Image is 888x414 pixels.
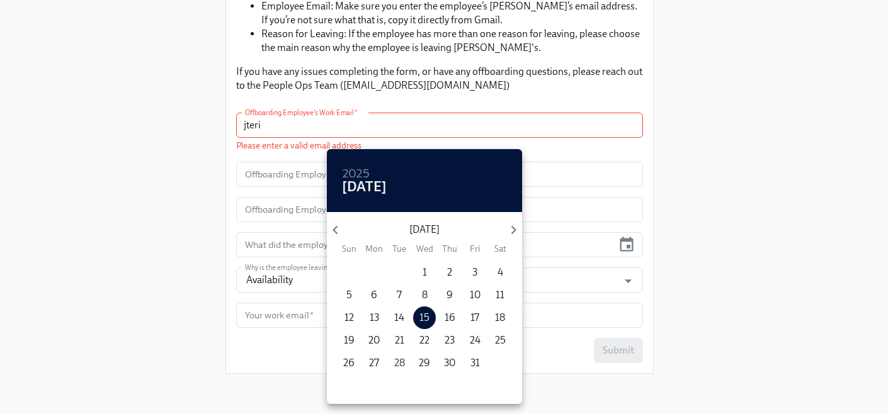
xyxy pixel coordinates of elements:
button: 6 [363,284,385,306]
button: 2025 [342,168,370,181]
button: 27 [363,352,385,374]
p: 4 [498,266,503,279]
button: 16 [438,306,461,329]
button: 19 [338,329,360,352]
span: Sun [338,243,360,255]
p: 7 [397,288,402,302]
p: 18 [495,311,505,325]
p: 10 [470,288,481,302]
p: 23 [445,333,455,347]
p: [DATE] [344,223,504,237]
p: 17 [470,311,479,325]
p: 31 [470,356,480,370]
p: 15 [419,311,430,325]
p: 8 [422,288,428,302]
button: 10 [464,284,486,306]
p: 1 [423,266,427,279]
span: Thu [438,243,461,255]
button: 11 [489,284,511,306]
button: 29 [413,352,436,374]
p: 12 [344,311,354,325]
h6: 2025 [342,164,370,184]
p: 26 [343,356,355,370]
button: 20 [363,329,385,352]
button: 9 [438,284,461,306]
p: 11 [496,288,504,302]
button: 3 [464,261,486,284]
p: 30 [444,356,455,370]
button: 14 [388,306,411,329]
p: 24 [470,333,481,347]
span: Fri [464,243,486,255]
p: 14 [394,311,404,325]
button: 1 [413,261,436,284]
p: 20 [368,333,380,347]
button: 21 [388,329,411,352]
button: 17 [464,306,486,329]
p: 9 [447,288,453,302]
p: 16 [445,311,455,325]
span: Tue [388,243,411,255]
h4: [DATE] [342,177,387,196]
button: 8 [413,284,436,306]
button: 25 [489,329,511,352]
p: 28 [394,356,405,370]
button: 31 [464,352,486,374]
button: 22 [413,329,436,352]
p: 25 [495,333,506,347]
p: 13 [370,311,379,325]
button: 30 [438,352,461,374]
p: 3 [472,266,477,279]
button: 26 [338,352,360,374]
button: 5 [338,284,360,306]
button: 7 [388,284,411,306]
button: 4 [489,261,511,284]
p: 27 [369,356,379,370]
p: 5 [346,288,352,302]
button: [DATE] [342,181,387,193]
button: 24 [464,329,486,352]
button: 13 [363,306,385,329]
span: Mon [363,243,385,255]
button: 15 [413,306,436,329]
p: 2 [447,266,452,279]
p: 21 [395,333,404,347]
button: 2 [438,261,461,284]
p: 22 [419,333,430,347]
button: 12 [338,306,360,329]
button: 28 [388,352,411,374]
button: 23 [438,329,461,352]
span: Wed [413,243,436,255]
p: 19 [344,333,355,347]
p: 6 [371,288,377,302]
button: 18 [489,306,511,329]
span: Sat [489,243,511,255]
p: 29 [419,356,430,370]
